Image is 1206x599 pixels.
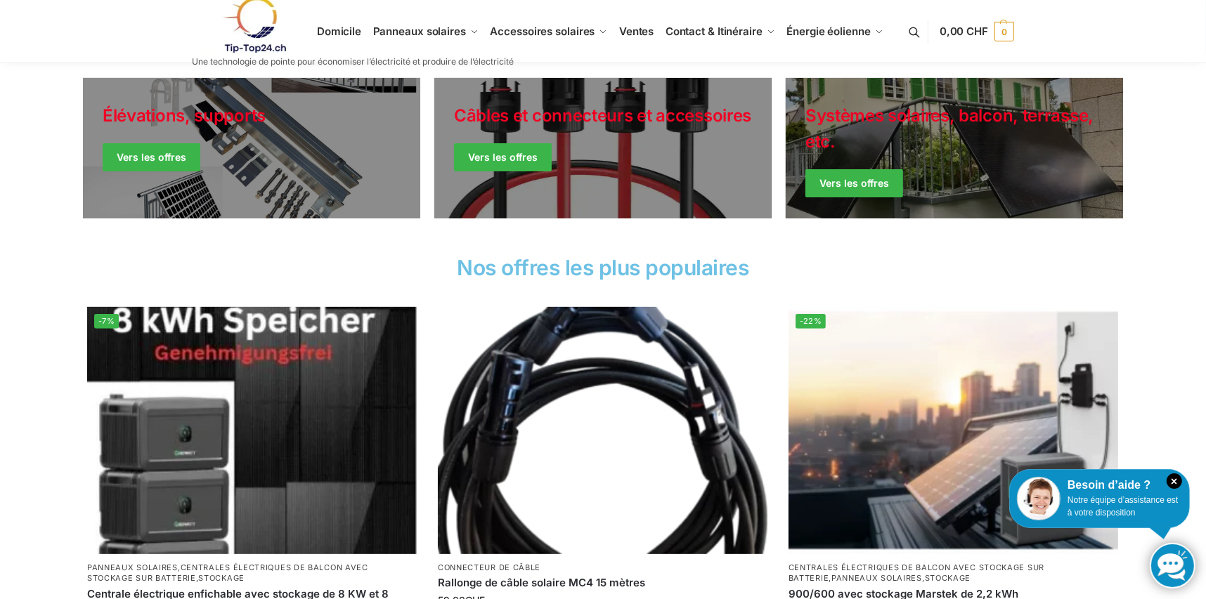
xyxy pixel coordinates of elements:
[1017,477,1182,494] div: Besoin d’aide ?
[192,58,514,66] p: Une technologie de pointe pour économiser l’électricité et produire de l’électricité
[789,307,1118,554] a: -22%Centrale électrique de balcon avec système de stockage Marstek
[829,573,831,583] font: ,
[940,25,988,38] span: 0,00 CHF
[434,78,772,218] a: Style des Fêtes
[1167,473,1182,489] i: Schließen
[438,562,540,572] a: Connecteur de câble
[1017,477,1061,520] img: Service client
[438,576,767,590] a: Rallonge de câble solaire MC4 15 mètres
[789,307,1118,554] img: Home 7
[196,573,199,583] font: ,
[925,573,971,583] a: Stockage
[438,307,767,554] a: Rallonge solaire
[83,257,1123,278] h2: Nos offres les plus populaires
[666,25,763,38] span: Contact & Itinéraire
[831,573,922,583] a: Panneaux solaires
[786,78,1123,218] a: Vestes d’hiver
[87,307,417,554] img: Home 5
[940,11,1014,53] a: 0,00 CHF 0
[1068,495,1178,518] span: Notre équipe d’assistance est à votre disposition
[789,562,1044,583] a: Centrales électriques de balcon avec stockage sur batterie
[994,22,1014,41] span: 0
[619,25,654,38] span: Ventes
[87,562,178,572] a: Panneaux solaires
[490,25,595,38] span: Accessoires solaires
[922,573,925,583] font: ,
[178,562,181,572] font: ,
[87,562,368,583] a: Centrales électriques de balcon avec stockage sur batterie
[438,307,767,554] img: Home 6
[83,78,420,218] a: Style des Fêtes
[198,573,245,583] a: Stockage
[786,25,870,38] span: Énergie éolienne
[87,307,417,554] a: -7%Centrale électrique enfichable avec stockage de 8 KW et 8 modules solaires de 3600 watts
